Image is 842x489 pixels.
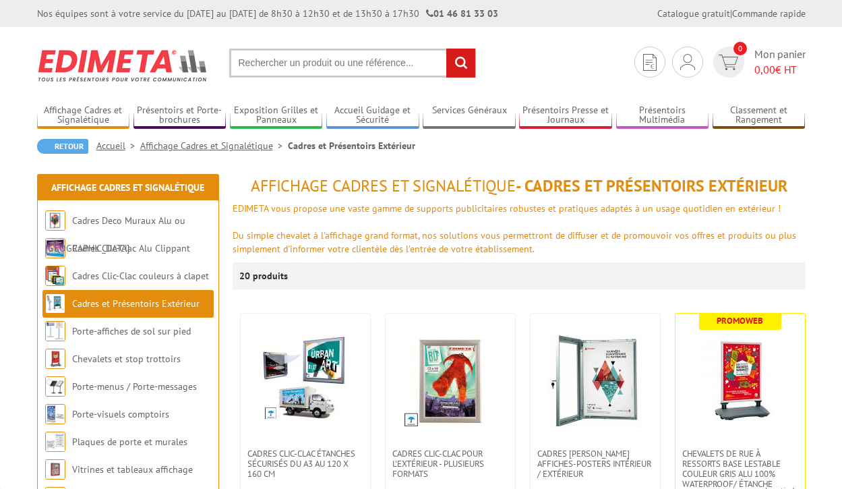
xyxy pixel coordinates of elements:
a: Retour [37,139,88,154]
a: Vitrines et tableaux affichage [72,463,193,476]
span: Affichage Cadres et Signalétique [251,175,516,196]
img: Cadres et Présentoirs Extérieur [45,293,65,314]
h1: - Cadres et Présentoirs Extérieur [233,177,806,195]
a: Porte-visuels comptoirs [72,408,169,420]
div: Nos équipes sont à votre service du [DATE] au [DATE] de 8h30 à 12h30 et de 13h30 à 17h30 [37,7,498,20]
a: devis rapide 0 Mon panier 0,00€ HT [710,47,806,78]
a: Services Généraux [423,105,516,127]
a: Affichage Cadres et Signalétique [51,181,204,194]
span: 0 [733,42,747,55]
a: Cadres Clic-Clac Alu Clippant [72,242,190,254]
a: Cadres [PERSON_NAME] affiches-posters intérieur / extérieur [531,449,660,479]
img: Porte-menus / Porte-messages [45,376,65,397]
img: Chevalets de rue à ressorts base lestable couleur Gris Alu 100% waterproof/ étanche [693,334,787,428]
a: Porte-menus / Porte-messages [72,380,197,393]
span: € HT [754,62,806,78]
div: Du simple chevalet à l'affichage grand format, nos solutions vous permettront de diffuser et de p... [233,229,806,256]
span: 0,00 [754,63,775,76]
a: Plaques de porte et murales [72,436,187,448]
span: Cadres [PERSON_NAME] affiches-posters intérieur / extérieur [537,449,653,479]
img: Cadres Deco Muraux Alu ou Bois [45,210,65,231]
a: Chevalets et stop trottoirs [72,353,181,365]
img: Porte-affiches de sol sur pied [45,321,65,341]
li: Cadres et Présentoirs Extérieur [288,139,415,152]
img: Cadres Clic-Clac pour l'extérieur - PLUSIEURS FORMATS [403,334,498,428]
span: Cadres Clic-Clac pour l'extérieur - PLUSIEURS FORMATS [392,449,508,479]
img: Plaques de porte et murales [45,432,65,452]
input: rechercher [446,49,475,78]
p: 20 produits [239,262,290,289]
a: Cadres Clic-Clac étanches sécurisés du A3 au 120 x 160 cm [241,449,370,479]
img: Cadres vitrines affiches-posters intérieur / extérieur [548,334,642,428]
a: Présentoirs Presse et Journaux [519,105,612,127]
img: Cadres Clic-Clac étanches sécurisés du A3 au 120 x 160 cm [262,334,349,422]
b: Promoweb [717,315,763,326]
a: Catalogue gratuit [657,7,730,20]
a: Cadres et Présentoirs Extérieur [72,297,200,310]
span: Cadres Clic-Clac étanches sécurisés du A3 au 120 x 160 cm [247,449,363,479]
input: Rechercher un produit ou une référence... [229,49,476,78]
div: | [657,7,806,20]
img: Edimeta [37,40,209,90]
strong: 01 46 81 33 03 [426,7,498,20]
a: Cadres Clic-Clac pour l'extérieur - PLUSIEURS FORMATS [386,449,515,479]
a: Porte-affiches de sol sur pied [72,325,191,337]
img: devis rapide [680,54,695,70]
a: Exposition Grilles et Panneaux [230,105,323,127]
a: Chevalets de rue à ressorts base lestable couleur Gris Alu 100% waterproof/ étanche [675,449,805,489]
a: Accueil Guidage et Sécurité [326,105,419,127]
span: Mon panier [754,47,806,78]
a: Affichage Cadres et Signalétique [140,140,288,152]
img: Chevalets et stop trottoirs [45,349,65,369]
img: Cadres Clic-Clac couleurs à clapet [45,266,65,286]
div: EDIMETA vous propose une vaste gamme de supports publicitaires robustes et pratiques adaptés à un... [233,202,806,215]
img: devis rapide [719,55,738,70]
a: Présentoirs et Porte-brochures [133,105,227,127]
a: Classement et Rangement [713,105,806,127]
img: Vitrines et tableaux affichage [45,459,65,480]
img: Porte-visuels comptoirs [45,404,65,424]
a: Cadres Deco Muraux Alu ou [GEOGRAPHIC_DATA] [45,214,185,254]
a: Commande rapide [732,7,806,20]
img: devis rapide [643,54,657,71]
a: Affichage Cadres et Signalétique [37,105,130,127]
span: Chevalets de rue à ressorts base lestable couleur Gris Alu 100% waterproof/ étanche [682,449,798,489]
a: Présentoirs Multimédia [616,105,709,127]
a: Accueil [96,140,140,152]
a: Cadres Clic-Clac couleurs à clapet [72,270,209,282]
